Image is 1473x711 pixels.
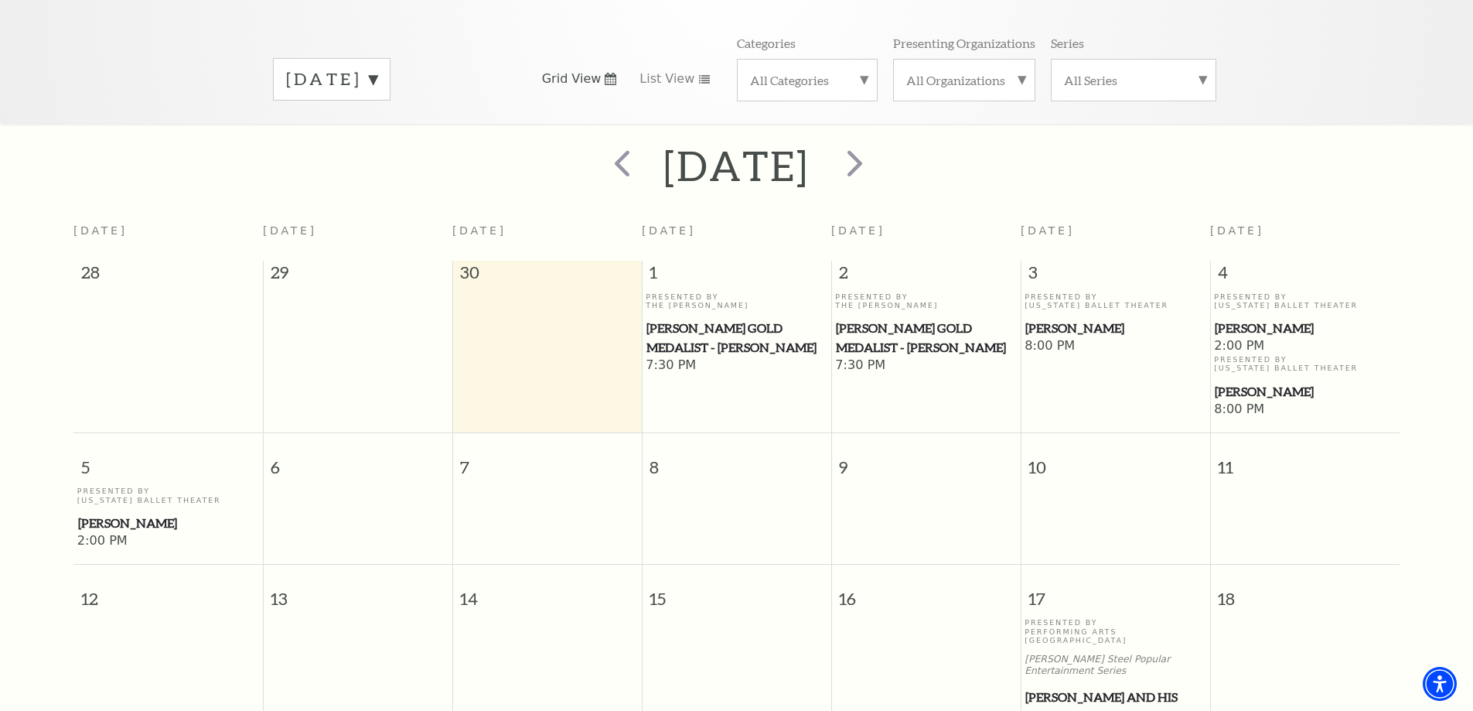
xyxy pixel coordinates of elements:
h2: [DATE] [663,141,810,190]
span: [PERSON_NAME] [1215,319,1395,338]
span: [DATE] [263,224,317,237]
span: 10 [1021,433,1210,487]
a: Peter Pan [77,514,259,533]
label: [DATE] [286,67,377,91]
span: 1 [643,261,831,292]
span: 5 [73,433,263,487]
span: 12 [73,565,263,618]
span: 3 [1021,261,1210,292]
p: Presented By [US_STATE] Ballet Theater [1214,292,1396,310]
a: Peter Pan [1214,382,1396,402]
button: next [824,138,881,193]
a: Cliburn Gold Medalist - Aristo Sham [835,319,1017,357]
span: [PERSON_NAME] [78,514,258,533]
span: 9 [832,433,1021,487]
a: Peter Pan [1025,319,1206,338]
div: Accessibility Menu [1423,667,1457,701]
label: All Organizations [906,72,1022,88]
span: [DATE] [1210,224,1264,237]
span: 8:00 PM [1025,338,1206,355]
span: 16 [832,565,1021,618]
a: Peter Pan [1214,319,1396,338]
span: [DATE] [642,224,696,237]
p: Categories [737,35,796,51]
label: All Categories [750,72,864,88]
span: Grid View [542,70,602,87]
label: All Series [1064,72,1203,88]
span: 28 [73,261,263,292]
button: prev [592,138,649,193]
span: 7 [453,433,642,487]
p: Presented By The [PERSON_NAME] [646,292,827,310]
span: 2:00 PM [1214,338,1396,355]
p: [PERSON_NAME] Steel Popular Entertainment Series [1025,654,1206,677]
span: 2 [832,261,1021,292]
span: 7:30 PM [835,357,1017,374]
span: 13 [264,565,452,618]
a: Cliburn Gold Medalist - Aristo Sham [646,319,827,357]
p: Presented By The [PERSON_NAME] [835,292,1017,310]
span: 7:30 PM [646,357,827,374]
span: 29 [264,261,452,292]
span: 17 [1021,565,1210,618]
span: [DATE] [452,224,506,237]
span: 30 [453,261,642,292]
span: [DATE] [73,224,128,237]
span: 8:00 PM [1214,402,1396,419]
span: 4 [1211,261,1400,292]
span: 18 [1211,565,1400,618]
span: 6 [264,433,452,487]
p: Presented By [US_STATE] Ballet Theater [77,487,259,504]
span: [PERSON_NAME] [1215,382,1395,402]
span: [PERSON_NAME] [1025,319,1205,338]
span: 15 [643,565,831,618]
span: [PERSON_NAME] Gold Medalist - [PERSON_NAME] [646,319,827,357]
p: Series [1051,35,1084,51]
span: List View [639,70,694,87]
span: [DATE] [1021,224,1075,237]
p: Presenting Organizations [893,35,1035,51]
span: [DATE] [831,224,885,237]
span: 11 [1211,433,1400,487]
p: Presented By [US_STATE] Ballet Theater [1025,292,1206,310]
span: 8 [643,433,831,487]
p: Presented By [US_STATE] Ballet Theater [1214,355,1396,373]
span: [PERSON_NAME] Gold Medalist - [PERSON_NAME] [836,319,1016,357]
span: 14 [453,565,642,618]
p: Presented By Performing Arts [GEOGRAPHIC_DATA] [1025,618,1206,644]
span: 2:00 PM [77,533,259,550]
